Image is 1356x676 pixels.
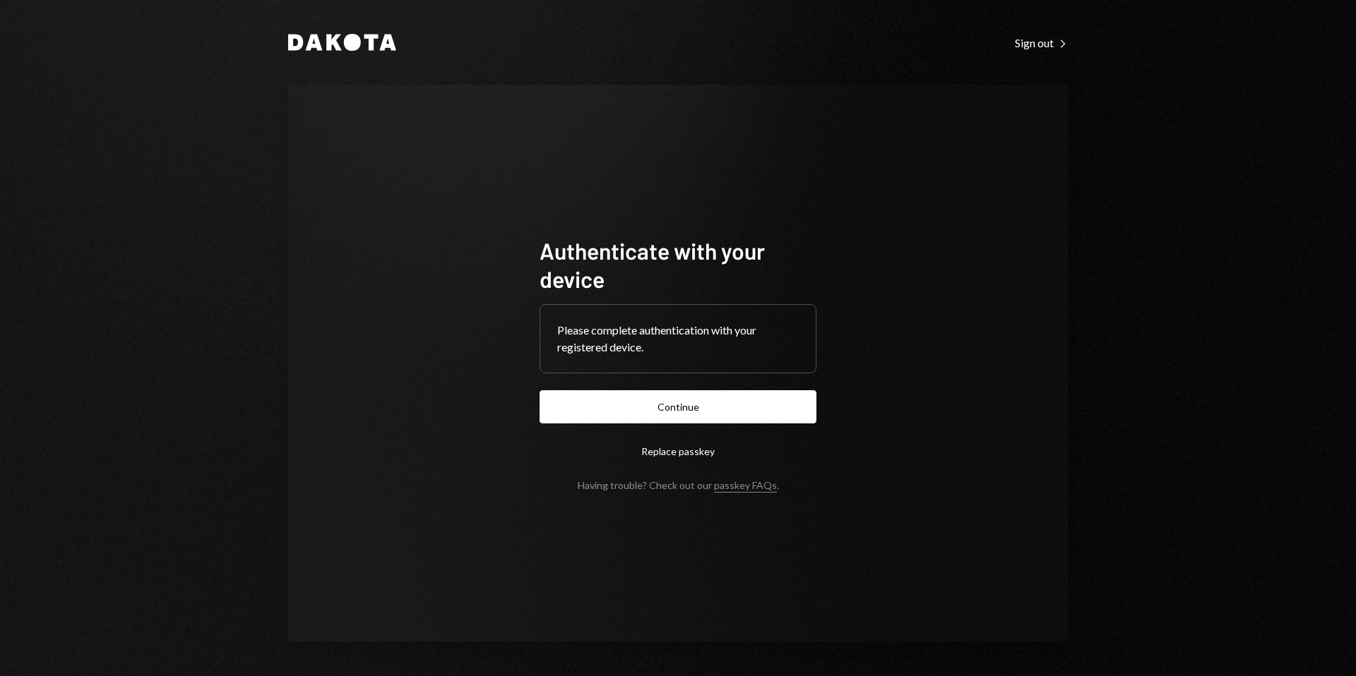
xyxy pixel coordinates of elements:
[578,479,779,491] div: Having trouble? Check out our .
[540,390,816,423] button: Continue
[540,236,816,293] h1: Authenticate with your device
[1015,36,1068,50] div: Sign out
[1015,35,1068,50] a: Sign out
[557,322,799,356] div: Please complete authentication with your registered device.
[540,435,816,468] button: Replace passkey
[714,479,777,493] a: passkey FAQs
